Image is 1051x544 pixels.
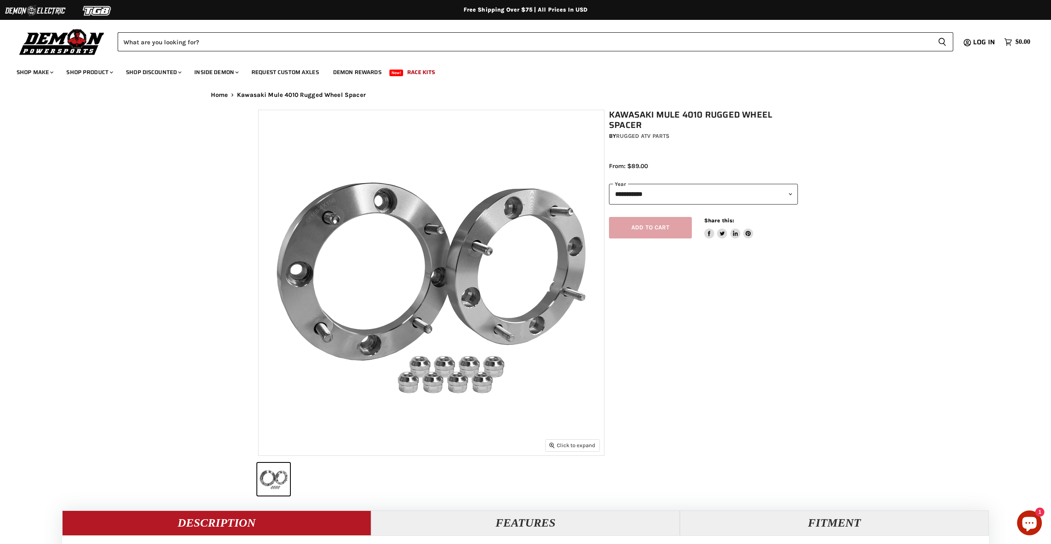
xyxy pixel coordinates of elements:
a: Rugged ATV Parts [616,132,669,140]
span: Share this: [704,217,734,224]
button: Kawasaki Mule 4010 Rugged Wheel Spacer thumbnail [257,463,290,496]
a: Shop Product [60,64,118,81]
ul: Main menu [10,60,1028,81]
button: Search [931,32,953,51]
inbox-online-store-chat: Shopify online store chat [1015,510,1044,537]
form: Product [118,32,953,51]
a: Request Custom Axles [245,64,325,81]
input: Search [118,32,931,51]
a: Log in [969,39,1000,46]
button: Click to expand [546,440,599,451]
select: year [609,184,798,204]
aside: Share this: [704,217,754,239]
h1: Kawasaki Mule 4010 Rugged Wheel Spacer [609,110,798,130]
img: Demon Powersports [17,27,107,56]
span: Click to expand [549,442,595,448]
img: Kawasaki Mule 4010 Rugged Wheel Spacer [259,110,604,455]
a: Shop Discounted [120,64,186,81]
button: Fitment [680,510,989,535]
img: TGB Logo 2 [66,3,128,19]
img: Demon Electric Logo 2 [4,3,66,19]
span: From: $89.00 [609,162,648,170]
a: Race Kits [401,64,441,81]
span: New! [389,70,403,76]
div: Free Shipping Over $75 | All Prices In USD [194,6,857,14]
span: Kawasaki Mule 4010 Rugged Wheel Spacer [237,91,366,99]
a: Home [211,91,228,99]
a: Demon Rewards [327,64,388,81]
span: $0.00 [1015,38,1030,46]
div: by [609,132,798,141]
a: Shop Make [10,64,58,81]
span: Log in [973,37,995,47]
a: Inside Demon [188,64,244,81]
nav: Breadcrumbs [194,91,857,99]
a: $0.00 [1000,36,1034,48]
button: Features [371,510,680,535]
button: Description [62,510,371,535]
